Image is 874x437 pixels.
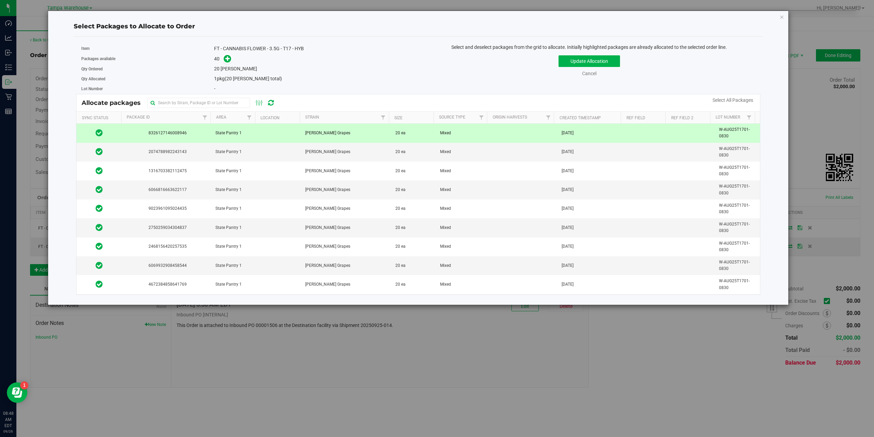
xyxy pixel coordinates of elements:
a: Select All Packages [713,97,753,103]
span: In Sync [96,223,103,232]
span: W-AUG25T1701-0830 [719,126,756,139]
label: Packages available [81,56,214,62]
span: Mixed [440,262,451,269]
span: 20 ea [395,205,406,212]
span: [DATE] [562,205,574,212]
span: 2750259034304837 [126,224,207,231]
span: (20 [PERSON_NAME] total) [225,76,282,81]
span: In Sync [96,128,103,138]
label: Qty Allocated [81,76,214,82]
span: [PERSON_NAME] Grapes [305,224,350,231]
span: Allocate packages [82,99,147,107]
span: [PERSON_NAME] Grapes [305,262,350,269]
span: 20 ea [395,149,406,155]
span: 20 ea [395,243,406,250]
span: [DATE] [562,243,574,250]
span: 20 [214,66,220,71]
span: 8326127146008946 [126,130,207,136]
a: Strain [305,115,319,120]
a: Lot Number [716,115,740,120]
span: In Sync [96,147,103,156]
span: State Pantry 1 [215,187,242,193]
span: pkg [214,76,282,81]
a: Filter [199,112,210,123]
span: [DATE] [562,168,574,174]
span: 9023961095024435 [126,205,207,212]
a: Area [216,115,226,120]
span: Mixed [440,130,451,136]
span: [PERSON_NAME] Grapes [305,205,350,212]
a: Sync Status [82,115,108,120]
span: State Pantry 1 [215,262,242,269]
a: Source Type [439,115,465,120]
span: In Sync [96,204,103,213]
span: In Sync [96,261,103,270]
iframe: Resource center [7,382,27,403]
button: Update Allocation [559,55,620,67]
span: State Pantry 1 [215,224,242,231]
span: 20 ea [395,262,406,269]
span: [DATE] [562,187,574,193]
span: [PERSON_NAME] Grapes [305,281,350,288]
span: State Pantry 1 [215,243,242,250]
label: Item [81,45,214,52]
div: Select Packages to Allocate to Order [74,22,763,31]
span: Mixed [440,205,451,212]
label: Qty Ordered [81,66,214,72]
iframe: Resource center unread badge [20,381,28,390]
span: W-AUG25T1701-0830 [719,240,756,253]
span: [PERSON_NAME] Grapes [305,187,350,193]
a: Filter [244,112,255,123]
span: In Sync [96,242,103,251]
span: 20 ea [395,281,406,288]
a: Filter [743,112,755,123]
span: W-AUG25T1701-0830 [719,259,756,272]
a: Package Id [127,115,150,120]
a: Cancel [582,71,596,76]
span: W-AUG25T1701-0830 [719,278,756,291]
span: State Pantry 1 [215,205,242,212]
span: 20 ea [395,130,406,136]
span: 2468156420257535 [126,243,207,250]
span: Mixed [440,149,451,155]
span: [DATE] [562,224,574,231]
a: Size [394,115,403,120]
a: Ref Field 2 [671,115,693,120]
span: In Sync [96,185,103,194]
span: [PERSON_NAME] Grapes [305,149,350,155]
span: - [214,86,215,91]
span: [PERSON_NAME] [221,66,257,71]
span: Select and deselect packages from the grid to allocate. Initially highlighted packages are alread... [451,44,727,50]
a: Filter [476,112,487,123]
a: Origin Harvests [493,115,527,120]
span: 40 [214,56,220,62]
a: Filter [378,112,389,123]
span: Mixed [440,168,451,174]
a: Ref Field [626,115,645,120]
span: Mixed [440,281,451,288]
span: 20 ea [395,168,406,174]
span: 6069932908458544 [126,262,207,269]
span: State Pantry 1 [215,168,242,174]
span: W-AUG25T1701-0830 [719,202,756,215]
span: 20 ea [395,187,406,193]
span: 20 ea [395,224,406,231]
span: In Sync [96,166,103,176]
span: State Pantry 1 [215,281,242,288]
span: [DATE] [562,281,574,288]
span: [PERSON_NAME] Grapes [305,243,350,250]
span: 2074788982243143 [126,149,207,155]
div: FT - CANNABIS FLOWER - 3.5G - T17 - HYB [214,45,413,52]
span: 6066816663622117 [126,187,207,193]
span: Mixed [440,224,451,231]
span: State Pantry 1 [215,130,242,136]
span: 1 [214,76,217,81]
span: W-AUG25T1701-0830 [719,221,756,234]
span: [DATE] [562,262,574,269]
span: In Sync [96,279,103,289]
a: Location [260,115,280,120]
span: [DATE] [562,130,574,136]
span: State Pantry 1 [215,149,242,155]
a: Filter [542,112,554,123]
